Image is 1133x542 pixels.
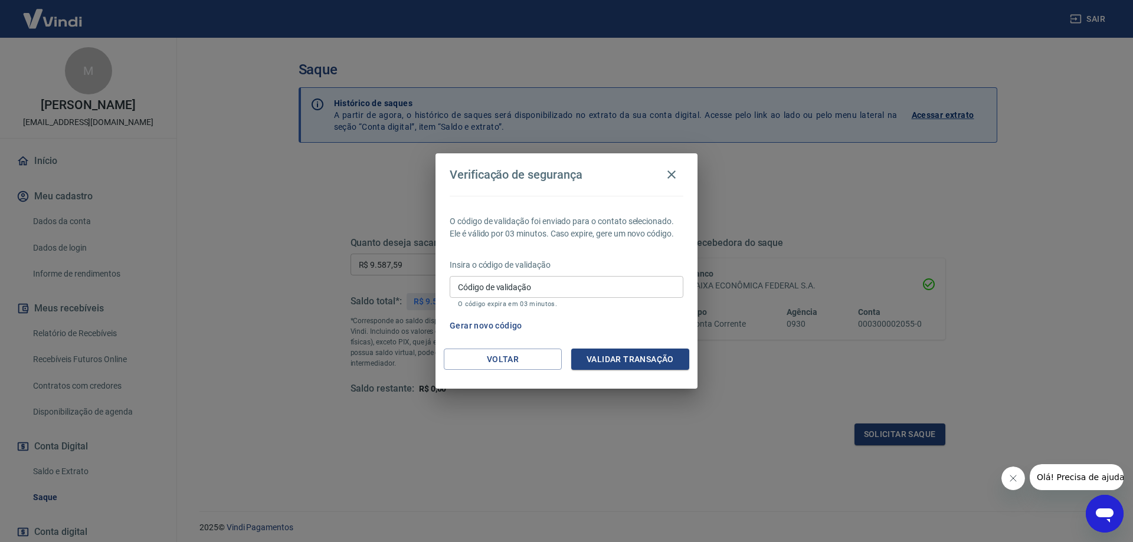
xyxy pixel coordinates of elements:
span: Olá! Precisa de ajuda? [7,8,99,18]
p: Insira o código de validação [450,259,683,271]
iframe: Botão para abrir a janela de mensagens [1086,495,1124,533]
iframe: Mensagem da empresa [1030,464,1124,490]
button: Gerar novo código [445,315,527,337]
button: Voltar [444,349,562,370]
h4: Verificação de segurança [450,167,582,182]
iframe: Fechar mensagem [1001,467,1025,490]
p: O código de validação foi enviado para o contato selecionado. Ele é válido por 03 minutos. Caso e... [450,215,683,240]
button: Validar transação [571,349,689,370]
p: O código expira em 03 minutos. [458,300,675,308]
